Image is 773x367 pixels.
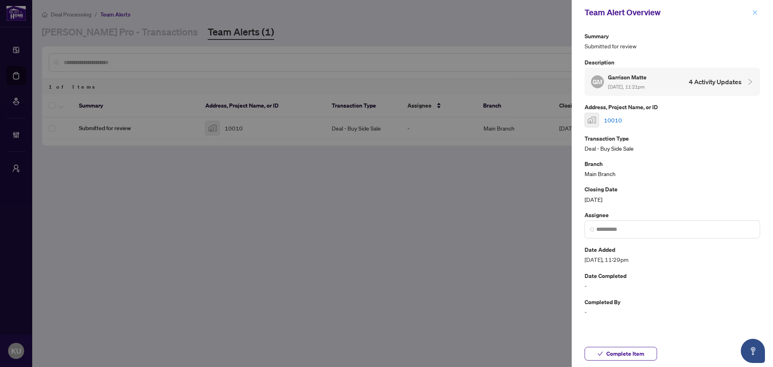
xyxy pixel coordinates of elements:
[746,78,754,85] span: collapsed
[585,113,599,127] img: thumbnail-img
[585,245,760,254] p: Date Added
[585,159,760,178] div: Main Branch
[689,77,742,87] h4: 4 Activity Updates
[585,159,760,168] p: Branch
[585,41,760,51] span: Submitted for review
[741,339,765,363] button: Open asap
[608,84,645,90] span: [DATE], 11:21pm
[585,68,760,96] div: GMGarrison Matte [DATE], 11:21pm4 Activity Updates
[585,307,760,317] span: -
[585,281,760,290] span: -
[585,297,760,307] p: Completed By
[752,10,758,15] span: close
[604,116,622,124] a: 10010
[585,6,750,19] div: Team Alert Overview
[585,102,760,112] p: Address, Project Name, or ID
[606,347,644,360] span: Complete Item
[585,58,760,67] p: Description
[597,351,603,357] span: check
[585,134,760,153] div: Deal - Buy Side Sale
[585,185,760,194] p: Closing Date
[585,134,760,143] p: Transaction Type
[593,77,602,87] span: GM
[585,271,760,280] p: Date Completed
[585,210,760,220] p: Assignee
[585,31,760,41] p: Summary
[585,347,657,361] button: Complete Item
[585,185,760,203] div: [DATE]
[585,255,760,264] span: [DATE], 11:29pm
[608,73,648,82] h5: Garrison Matte
[590,227,595,232] img: search_icon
